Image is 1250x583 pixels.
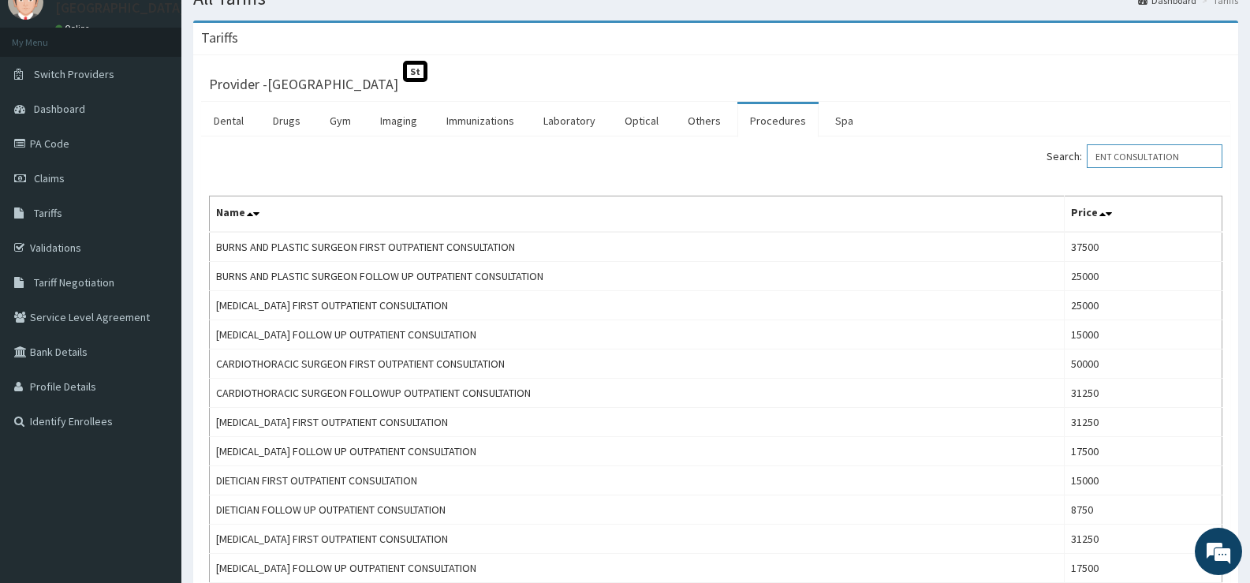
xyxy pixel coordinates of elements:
[260,104,313,137] a: Drugs
[55,23,93,34] a: Online
[210,437,1065,466] td: [MEDICAL_DATA] FOLLOW UP OUTPATIENT CONSULTATION
[737,104,819,137] a: Procedures
[368,104,430,137] a: Imaging
[675,104,733,137] a: Others
[201,31,238,45] h3: Tariffs
[1064,495,1222,525] td: 8750
[1087,144,1222,168] input: Search:
[210,408,1065,437] td: [MEDICAL_DATA] FIRST OUTPATIENT CONSULTATION
[1064,408,1222,437] td: 31250
[34,171,65,185] span: Claims
[82,88,265,109] div: Chat with us now
[1064,262,1222,291] td: 25000
[1047,144,1222,168] label: Search:
[34,206,62,220] span: Tariffs
[91,185,218,344] span: We're online!
[34,102,85,116] span: Dashboard
[1064,196,1222,233] th: Price
[29,79,64,118] img: d_794563401_company_1708531726252_794563401
[1064,291,1222,320] td: 25000
[8,403,300,458] textarea: Type your message and hit 'Enter'
[612,104,671,137] a: Optical
[823,104,866,137] a: Spa
[210,349,1065,379] td: CARDIOTHORACIC SURGEON FIRST OUTPATIENT CONSULTATION
[531,104,608,137] a: Laboratory
[201,104,256,137] a: Dental
[34,275,114,290] span: Tariff Negotiation
[1064,379,1222,408] td: 31250
[259,8,297,46] div: Minimize live chat window
[434,104,527,137] a: Immunizations
[1064,437,1222,466] td: 17500
[1064,349,1222,379] td: 50000
[210,554,1065,583] td: [MEDICAL_DATA] FOLLOW UP OUTPATIENT CONSULTATION
[210,495,1065,525] td: DIETICIAN FOLLOW UP OUTPATIENT CONSULTATION
[210,379,1065,408] td: CARDIOTHORACIC SURGEON FOLLOWUP OUTPATIENT CONSULTATION
[1064,466,1222,495] td: 15000
[210,320,1065,349] td: [MEDICAL_DATA] FOLLOW UP OUTPATIENT CONSULTATION
[210,196,1065,233] th: Name
[210,525,1065,554] td: [MEDICAL_DATA] FIRST OUTPATIENT CONSULTATION
[210,262,1065,291] td: BURNS AND PLASTIC SURGEON FOLLOW UP OUTPATIENT CONSULTATION
[1064,232,1222,262] td: 37500
[34,67,114,81] span: Switch Providers
[403,61,427,82] span: St
[209,77,398,92] h3: Provider - [GEOGRAPHIC_DATA]
[1064,320,1222,349] td: 15000
[210,291,1065,320] td: [MEDICAL_DATA] FIRST OUTPATIENT CONSULTATION
[317,104,364,137] a: Gym
[55,1,185,15] p: [GEOGRAPHIC_DATA]
[210,232,1065,262] td: BURNS AND PLASTIC SURGEON FIRST OUTPATIENT CONSULTATION
[210,466,1065,495] td: DIETICIAN FIRST OUTPATIENT CONSULTATION
[1064,525,1222,554] td: 31250
[1064,554,1222,583] td: 17500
